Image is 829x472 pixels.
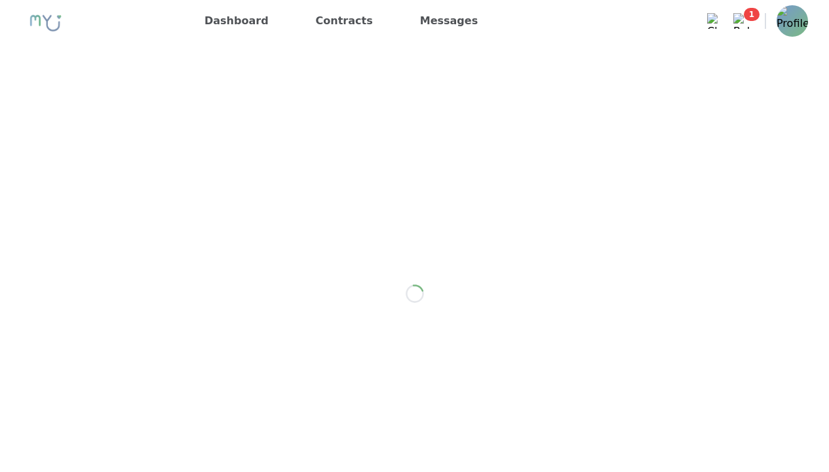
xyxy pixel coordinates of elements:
img: Profile [777,5,808,37]
a: Dashboard [199,10,274,31]
span: 1 [744,8,760,21]
a: Contracts [311,10,378,31]
a: Messages [415,10,483,31]
img: Bell [733,13,749,29]
img: Chat [707,13,723,29]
